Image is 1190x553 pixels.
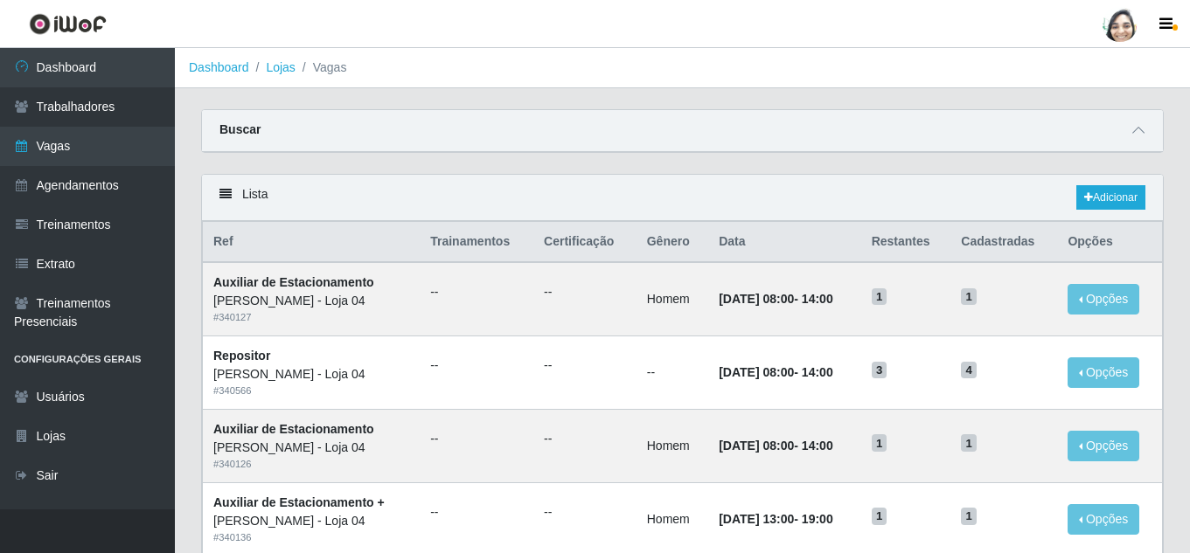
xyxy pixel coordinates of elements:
[637,222,708,263] th: Gênero
[213,310,409,325] div: # 340127
[1076,185,1145,210] a: Adicionar
[802,512,833,526] time: 19:00
[213,384,409,398] div: # 340566
[213,422,374,436] strong: Auxiliar de Estacionamento
[872,288,887,306] span: 1
[719,439,832,453] strong: -
[719,512,794,526] time: [DATE] 13:00
[872,362,887,379] span: 3
[1057,222,1162,263] th: Opções
[219,122,261,136] strong: Buscar
[719,439,794,453] time: [DATE] 08:00
[213,275,374,289] strong: Auxiliar de Estacionamento
[950,222,1057,263] th: Cadastradas
[203,222,421,263] th: Ref
[213,365,409,384] div: [PERSON_NAME] - Loja 04
[708,222,860,263] th: Data
[861,222,951,263] th: Restantes
[175,48,1190,88] nav: breadcrumb
[802,439,833,453] time: 14:00
[719,365,794,379] time: [DATE] 08:00
[802,365,833,379] time: 14:00
[296,59,347,77] li: Vagas
[637,336,708,410] td: --
[802,292,833,306] time: 14:00
[213,292,409,310] div: [PERSON_NAME] - Loja 04
[430,430,523,448] ul: --
[637,409,708,482] td: Homem
[189,60,249,74] a: Dashboard
[544,356,626,375] ul: --
[213,349,270,363] strong: Repositor
[420,222,533,263] th: Trainamentos
[430,283,523,301] ul: --
[544,503,626,522] ul: --
[202,175,1163,221] div: Lista
[213,495,385,509] strong: Auxiliar de Estacionamento +
[213,530,409,545] div: # 340136
[213,439,409,457] div: [PERSON_NAME] - Loja 04
[1068,504,1139,535] button: Opções
[637,262,708,335] td: Homem
[533,222,637,263] th: Certificação
[213,457,409,472] div: # 340126
[872,508,887,525] span: 1
[430,503,523,522] ul: --
[961,362,977,379] span: 4
[213,512,409,530] div: [PERSON_NAME] - Loja 04
[1068,431,1139,461] button: Opções
[719,365,832,379] strong: -
[544,283,626,301] ul: --
[719,292,794,306] time: [DATE] 08:00
[719,512,832,526] strong: -
[544,430,626,448] ul: --
[961,288,977,306] span: 1
[29,13,107,35] img: CoreUI Logo
[1068,357,1139,388] button: Opções
[266,60,295,74] a: Lojas
[430,356,523,375] ul: --
[961,434,977,452] span: 1
[872,434,887,452] span: 1
[961,508,977,525] span: 1
[719,292,832,306] strong: -
[1068,284,1139,315] button: Opções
